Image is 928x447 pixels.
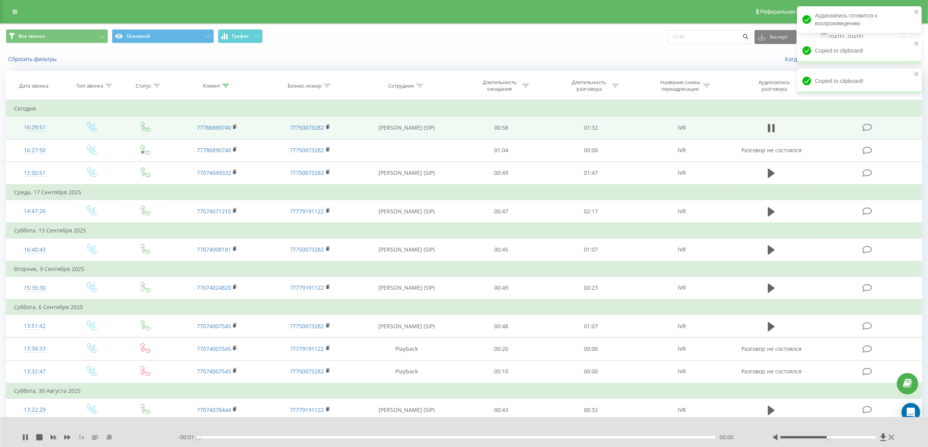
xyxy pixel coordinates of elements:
td: 01:32 [546,116,635,139]
td: 00:43 [457,399,546,421]
button: Основной [112,29,214,43]
div: Open Intercom Messenger [901,403,920,422]
td: IVR [636,360,729,383]
td: IVR [636,200,729,223]
a: 77750073282 [290,146,324,154]
td: 00:58 [457,116,546,139]
span: График [232,33,249,39]
a: 77786890740 [197,146,231,154]
a: 77074071215 [197,208,231,215]
a: 77750073282 [290,169,324,176]
a: 77750073282 [290,368,324,375]
button: Экспорт [755,30,797,44]
div: Сотрудник [388,83,414,89]
td: Сегодня [6,101,922,116]
td: IVR [636,116,729,139]
a: 77750073282 [290,124,324,131]
a: 77750073282 [290,246,324,253]
div: Название схемы переадресации [659,79,701,92]
td: IVR [636,162,729,185]
span: - 00:01 [178,433,198,441]
td: 01:04 [457,139,546,162]
span: Разговор не состоялся [741,146,802,154]
td: 00:23 [546,276,635,299]
div: Copied to clipboard! [797,69,922,93]
button: Сбросить фильтры [6,56,60,63]
td: Playback [357,338,457,360]
td: [PERSON_NAME] (SIP) [357,162,457,185]
div: 16:40:43 [14,242,55,257]
a: 77786890740 [197,124,231,131]
span: 1 x [78,433,84,441]
td: 00:20 [457,338,546,360]
span: Разговор не состоялся [741,345,802,352]
td: 00:00 [546,338,635,360]
td: Суббота, 6 Сентября 2025 [6,299,922,315]
div: Accessibility label [196,436,200,439]
td: Среда, 17 Сентября 2025 [6,185,922,200]
td: IVR [636,139,729,162]
td: 00:10 [457,360,546,383]
td: 00:32 [546,399,635,421]
td: 00:47 [457,200,546,223]
td: IVR [636,315,729,338]
div: 13:34:33 [14,341,55,356]
div: 13:50:51 [14,165,55,181]
td: Playback [357,360,457,383]
div: Длительность разговора [568,79,610,92]
a: 77074078444 [197,406,231,414]
a: 77750073282 [290,322,324,330]
div: 14:47:26 [14,204,55,219]
a: 77074007545 [197,322,231,330]
td: 00:49 [457,276,546,299]
td: Вторник, 9 Сентября 2025 [6,261,922,277]
td: [PERSON_NAME] (SIP) [357,238,457,261]
td: IVR [636,399,729,421]
div: Тип звонка [76,83,103,89]
div: Клиент [203,83,220,89]
td: 00:00 [546,360,635,383]
a: 77779191122 [290,406,324,414]
td: 00:00 [546,139,635,162]
a: 77074049332 [197,169,231,176]
div: 13:32:47 [14,364,55,379]
td: 00:45 [457,238,546,261]
div: 15:35:30 [14,280,55,296]
td: IVR [636,276,729,299]
span: Разговор не состоялся [741,368,802,375]
a: 77074008181 [197,246,231,253]
span: Реферальная программа [760,9,824,15]
td: 00:48 [457,315,546,338]
button: Все звонки [6,29,108,43]
a: 77074024820 [197,284,231,291]
input: Поиск по номеру [668,30,751,44]
span: Все звонки [19,33,45,39]
div: 16:29:51 [14,120,55,135]
td: 02:17 [546,200,635,223]
td: 01:07 [546,315,635,338]
div: Дата звонка [19,83,48,89]
span: 00:00 [719,433,734,441]
div: 16:27:50 [14,143,55,158]
div: Accessibility label [827,436,830,439]
button: График [218,29,263,43]
button: close [914,71,919,78]
div: Copied to clipboard! [797,38,922,63]
button: close [914,40,919,48]
a: Когда данные могут отличаться от других систем [785,55,922,63]
td: 01:07 [546,238,635,261]
a: 77779191122 [290,345,324,352]
td: 00:49 [457,162,546,185]
a: 77779191122 [290,284,324,291]
a: 77074007545 [197,368,231,375]
td: IVR [636,238,729,261]
td: [PERSON_NAME] (SIP) [357,116,457,139]
a: 77779191122 [290,208,324,215]
div: Аудиозапись разговора [749,79,799,92]
td: [PERSON_NAME] (SIP) [357,200,457,223]
div: Длительность ожидания [479,79,520,92]
div: 13:22:29 [14,402,55,417]
td: 01:47 [546,162,635,185]
div: Статус [136,83,151,89]
td: IVR [636,338,729,360]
